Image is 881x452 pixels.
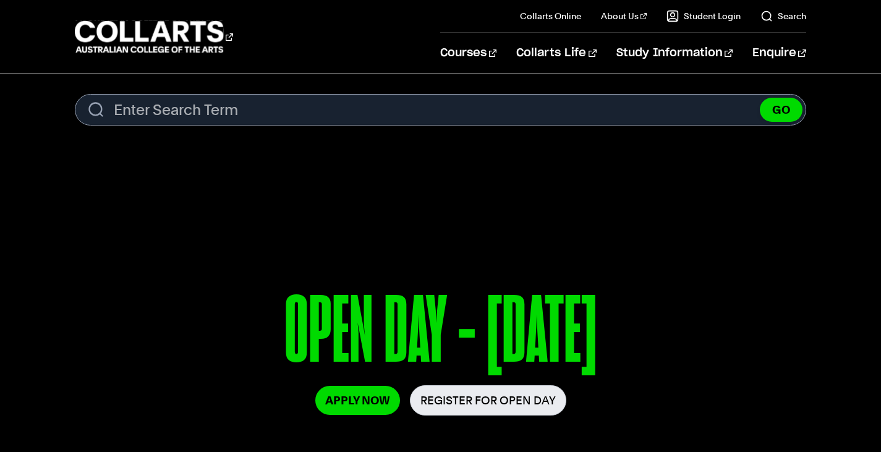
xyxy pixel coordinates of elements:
a: Courses [440,33,496,74]
a: About Us [601,10,647,22]
a: Enquire [752,33,806,74]
input: Enter Search Term [75,94,806,126]
p: OPEN DAY - [DATE] [75,283,806,385]
div: Go to homepage [75,19,233,54]
a: Search [760,10,806,22]
a: Collarts Life [516,33,596,74]
form: Search [75,94,806,126]
a: Register for Open Day [410,385,566,416]
a: Student Login [666,10,741,22]
a: Apply Now [315,386,400,415]
a: Study Information [616,33,733,74]
a: Collarts Online [520,10,581,22]
button: GO [760,98,802,122]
